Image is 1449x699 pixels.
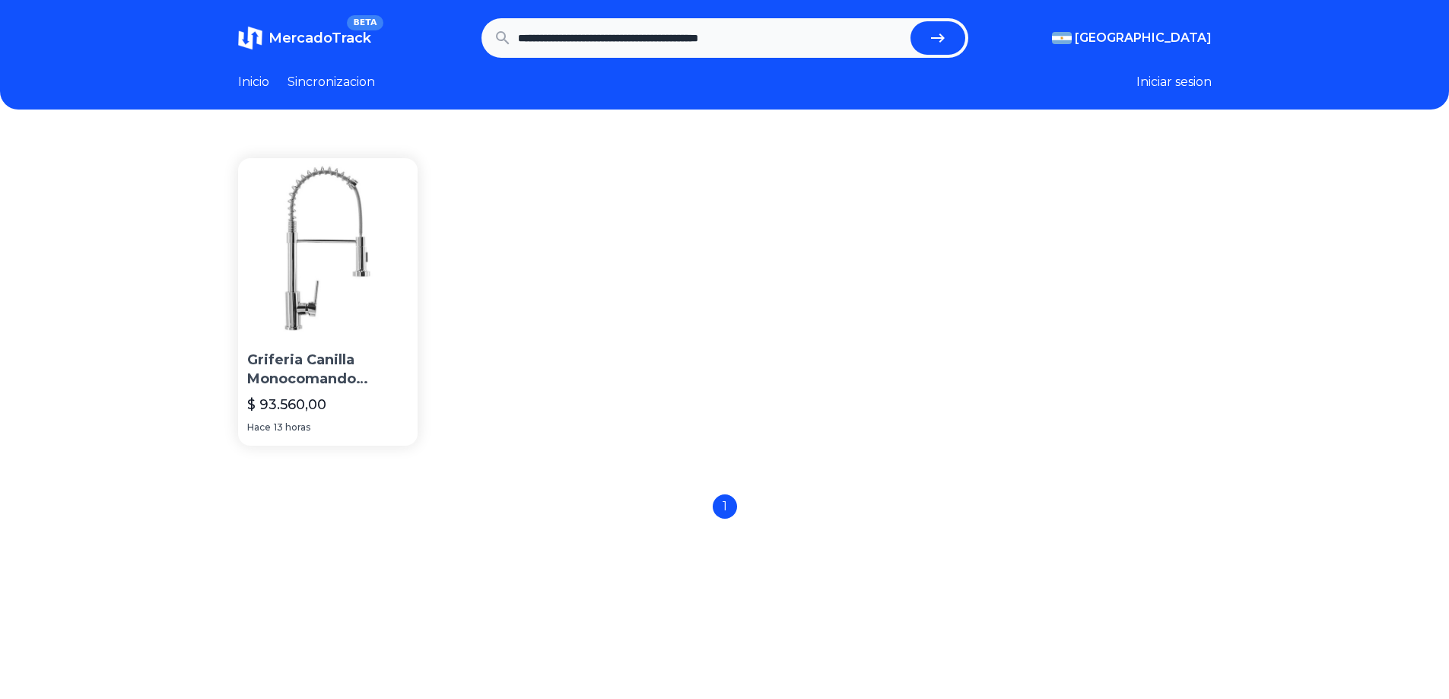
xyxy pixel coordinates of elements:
[247,421,271,434] span: Hace
[238,26,371,50] a: MercadoTrackBETA
[1052,29,1212,47] button: [GEOGRAPHIC_DATA]
[247,351,409,389] p: Griferia Canilla Monocomando Cocina Gourmet Para Mesada Extensible
[238,158,418,338] img: Griferia Canilla Monocomando Cocina Gourmet Para Mesada Extensible
[1052,32,1072,44] img: Argentina
[1136,73,1212,91] button: Iniciar sesion
[247,394,326,415] p: $ 93.560,00
[238,26,262,50] img: MercadoTrack
[274,421,310,434] span: 13 horas
[269,30,371,46] span: MercadoTrack
[1075,29,1212,47] span: [GEOGRAPHIC_DATA]
[238,158,418,446] a: Griferia Canilla Monocomando Cocina Gourmet Para Mesada ExtensibleGriferia Canilla Monocomando Co...
[347,15,383,30] span: BETA
[238,73,269,91] a: Inicio
[288,73,375,91] a: Sincronizacion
